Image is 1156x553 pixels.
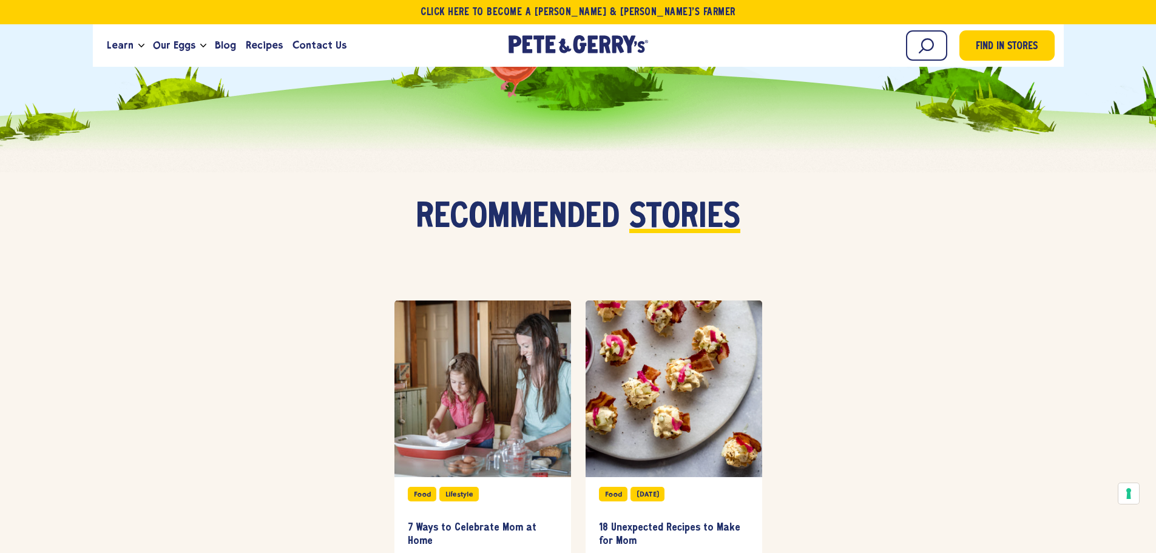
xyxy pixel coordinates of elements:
[153,38,195,53] span: Our Eggs
[959,30,1055,61] a: Find in Stores
[200,44,206,48] button: Open the dropdown menu for Our Eggs
[439,487,479,501] div: Lifestyle
[107,38,134,53] span: Learn
[599,521,749,548] h3: 18 Unexpected Recipes to Make for Mom
[138,44,144,48] button: Open the dropdown menu for Learn
[906,30,947,61] input: Search
[408,521,558,548] h3: 7 Ways to Celebrate Mom at Home
[1118,483,1139,504] button: Your consent preferences for tracking technologies
[148,29,200,62] a: Our Eggs
[241,29,288,62] a: Recipes
[246,38,283,53] span: Recipes
[408,487,437,501] div: Food
[629,200,740,236] span: stories
[416,200,620,236] span: Recommended
[288,29,351,62] a: Contact Us
[976,39,1038,55] span: Find in Stores
[215,38,236,53] span: Blog
[599,487,628,501] div: Food
[102,29,138,62] a: Learn
[210,29,241,62] a: Blog
[630,487,664,501] div: [DATE]
[292,38,346,53] span: Contact Us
